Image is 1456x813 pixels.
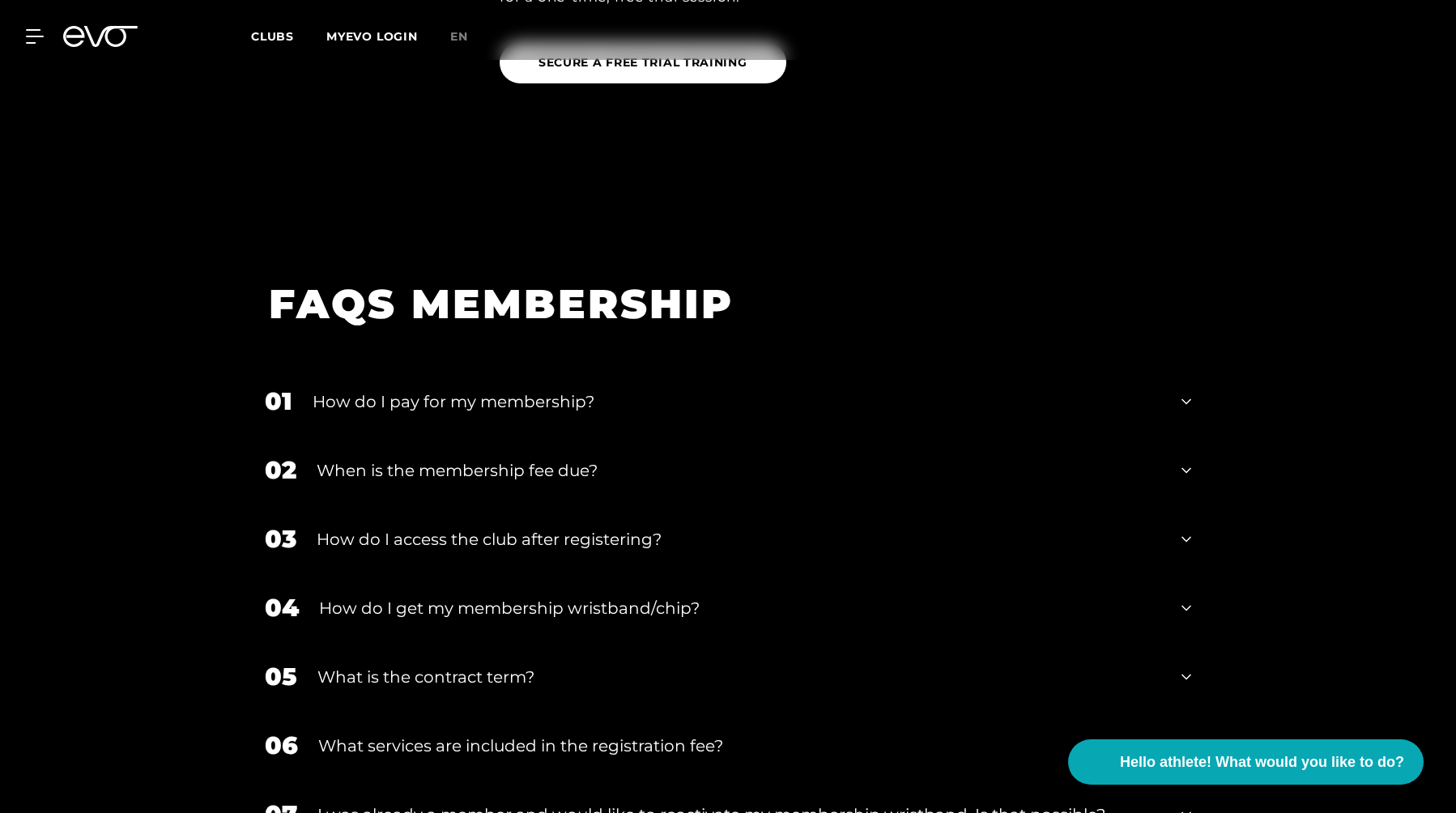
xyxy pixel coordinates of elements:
[1120,754,1404,770] font: Hello athlete! What would you like to do?
[319,598,700,618] font: How do I get my membership wristband/chip?
[317,530,662,549] font: How do I access the club after registering?
[269,279,734,329] font: FAQS MEMBERSHIP
[326,29,418,44] a: MYEVO LOGIN
[318,736,723,756] font: What services are included in the registration fee?
[265,524,296,554] font: 03
[317,667,534,687] font: What is the contract term?
[313,392,594,411] font: How do I pay for my membership?
[265,730,298,760] font: 06
[317,461,598,480] font: When is the membership fee due?
[251,28,326,44] a: Clubs
[450,28,487,46] a: en
[265,386,292,416] font: 01
[1068,739,1424,785] button: Hello athlete! What would you like to do?
[265,662,297,692] font: 05
[450,29,468,44] font: en
[251,29,294,44] font: Clubs
[265,455,296,485] font: 02
[265,593,299,623] font: 04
